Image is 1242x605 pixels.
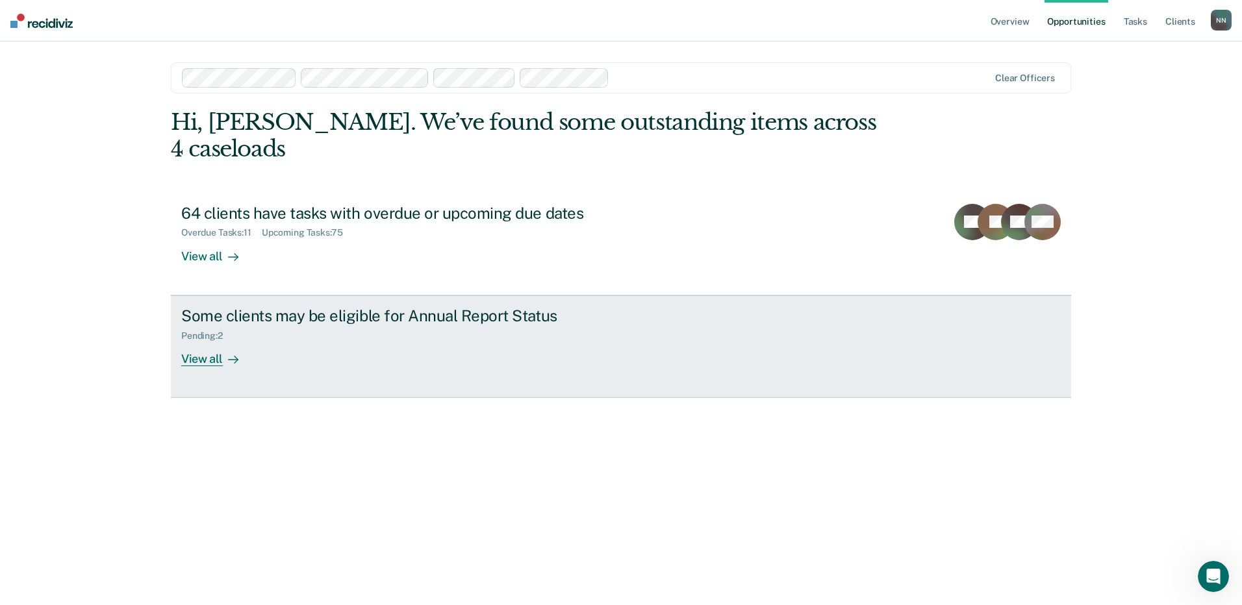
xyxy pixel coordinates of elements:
[1211,10,1232,31] div: N N
[181,238,254,264] div: View all
[181,330,233,341] div: Pending : 2
[181,204,637,223] div: 64 clients have tasks with overdue or upcoming due dates
[171,109,891,162] div: Hi, [PERSON_NAME]. We’ve found some outstanding items across 4 caseloads
[1211,10,1232,31] button: NN
[171,295,1071,398] a: Some clients may be eligible for Annual Report StatusPending:2View all
[262,227,353,238] div: Upcoming Tasks : 75
[995,73,1055,84] div: Clear officers
[181,227,262,238] div: Overdue Tasks : 11
[181,306,637,325] div: Some clients may be eligible for Annual Report Status
[181,341,254,366] div: View all
[171,193,1071,295] a: 64 clients have tasks with overdue or upcoming due datesOverdue Tasks:11Upcoming Tasks:75View all
[1198,561,1229,592] iframe: Intercom live chat
[10,14,73,28] img: Recidiviz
